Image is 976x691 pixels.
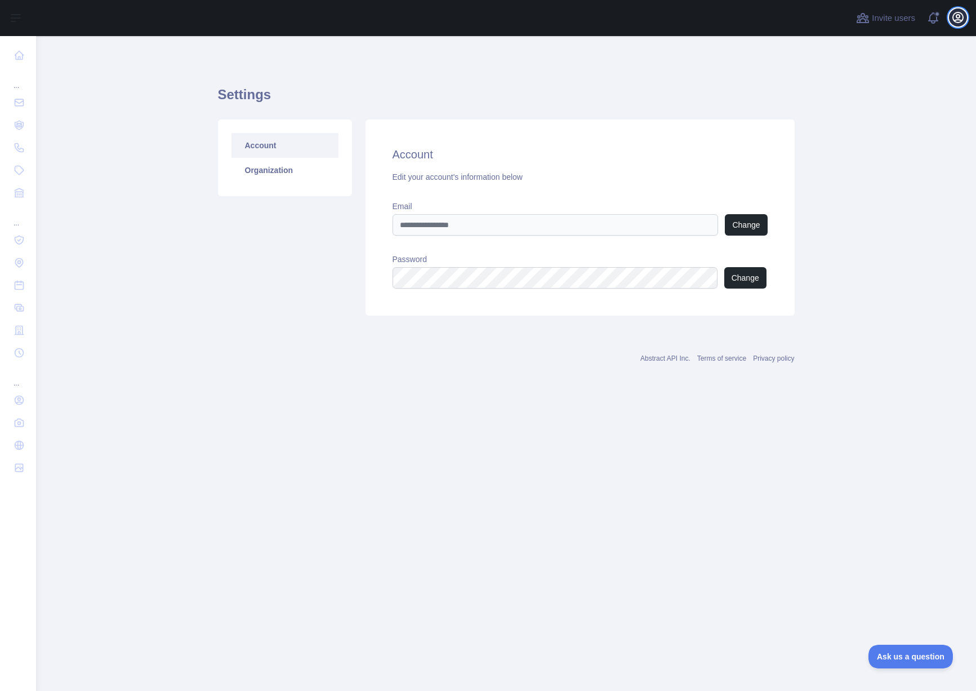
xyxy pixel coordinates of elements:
[868,645,953,668] iframe: Toggle Customer Support
[725,214,767,236] button: Change
[724,267,766,289] button: Change
[218,86,795,113] h1: Settings
[753,355,794,362] a: Privacy policy
[854,9,917,27] button: Invite users
[9,365,27,388] div: ...
[640,355,690,362] a: Abstract API Inc.
[393,254,768,265] label: Password
[9,205,27,228] div: ...
[9,68,27,90] div: ...
[393,147,768,162] h2: Account
[872,12,915,25] span: Invite users
[393,171,768,183] div: Edit your account's information below
[231,133,338,158] a: Account
[393,201,768,212] label: Email
[231,158,338,183] a: Organization
[697,355,746,362] a: Terms of service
